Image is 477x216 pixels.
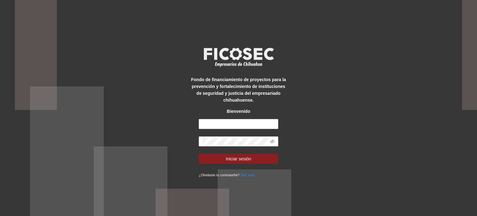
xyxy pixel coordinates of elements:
[270,139,275,144] span: eye-invisible
[199,154,278,164] button: Iniciar sesión
[199,173,254,177] small: ¿Olvidaste tu contraseña?
[239,173,255,177] a: Click aqui
[227,109,250,114] strong: Bienvenido
[200,46,277,69] img: logo
[191,77,286,103] strong: Fondo de financiamiento de proyectos para la prevención y fortalecimiento de instituciones de seg...
[226,155,251,162] span: Iniciar sesión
